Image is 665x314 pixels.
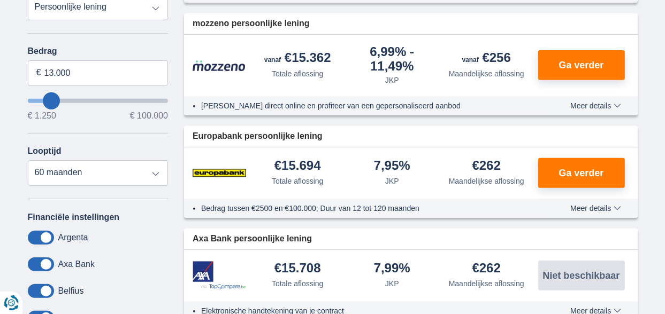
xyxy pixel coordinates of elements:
label: Financiële instellingen [28,213,120,222]
div: Maandelijkse aflossing [449,68,524,79]
span: mozzeno persoonlijke lening [193,18,310,30]
label: Axa Bank [58,260,95,269]
div: Totale aflossing [272,278,324,289]
span: € 100.000 [130,112,168,120]
div: €15.694 [274,159,321,174]
button: Meer details [562,101,629,110]
div: 7,99% [374,262,410,276]
div: 6,99% [349,45,435,73]
img: product.pl.alt Axa Bank [193,261,246,289]
span: € [36,67,41,79]
span: Europabank persoonlijke lening [193,130,323,143]
label: Argenta [58,233,88,242]
label: Belfius [58,286,84,296]
li: Bedrag tussen €2500 en €100.000; Duur van 12 tot 120 maanden [201,203,531,214]
img: product.pl.alt Mozzeno [193,60,246,72]
div: 7,95% [374,159,410,174]
li: [PERSON_NAME] direct online en profiteer van een gepersonaliseerd aanbod [201,100,531,111]
img: product.pl.alt Europabank [193,160,246,186]
span: Axa Bank persoonlijke lening [193,233,312,245]
span: Meer details [570,205,621,212]
div: Totale aflossing [272,176,324,186]
span: € 1.250 [28,112,56,120]
button: Meer details [562,204,629,213]
div: JKP [385,278,399,289]
div: €15.362 [264,51,331,66]
input: wantToBorrow [28,99,169,103]
div: JKP [385,75,399,85]
span: Niet beschikbaar [542,271,620,280]
div: €262 [472,262,501,276]
div: Maandelijkse aflossing [449,176,524,186]
div: Totale aflossing [272,68,324,79]
div: €256 [462,51,511,66]
div: €15.708 [274,262,321,276]
div: JKP [385,176,399,186]
span: Ga verder [559,60,603,70]
button: Ga verder [538,50,625,80]
div: Maandelijkse aflossing [449,278,524,289]
div: €262 [472,159,501,174]
button: Niet beschikbaar [538,261,625,291]
span: Ga verder [559,168,603,178]
button: Ga verder [538,158,625,188]
label: Looptijd [28,146,62,156]
label: Bedrag [28,46,169,56]
span: Meer details [570,102,621,109]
